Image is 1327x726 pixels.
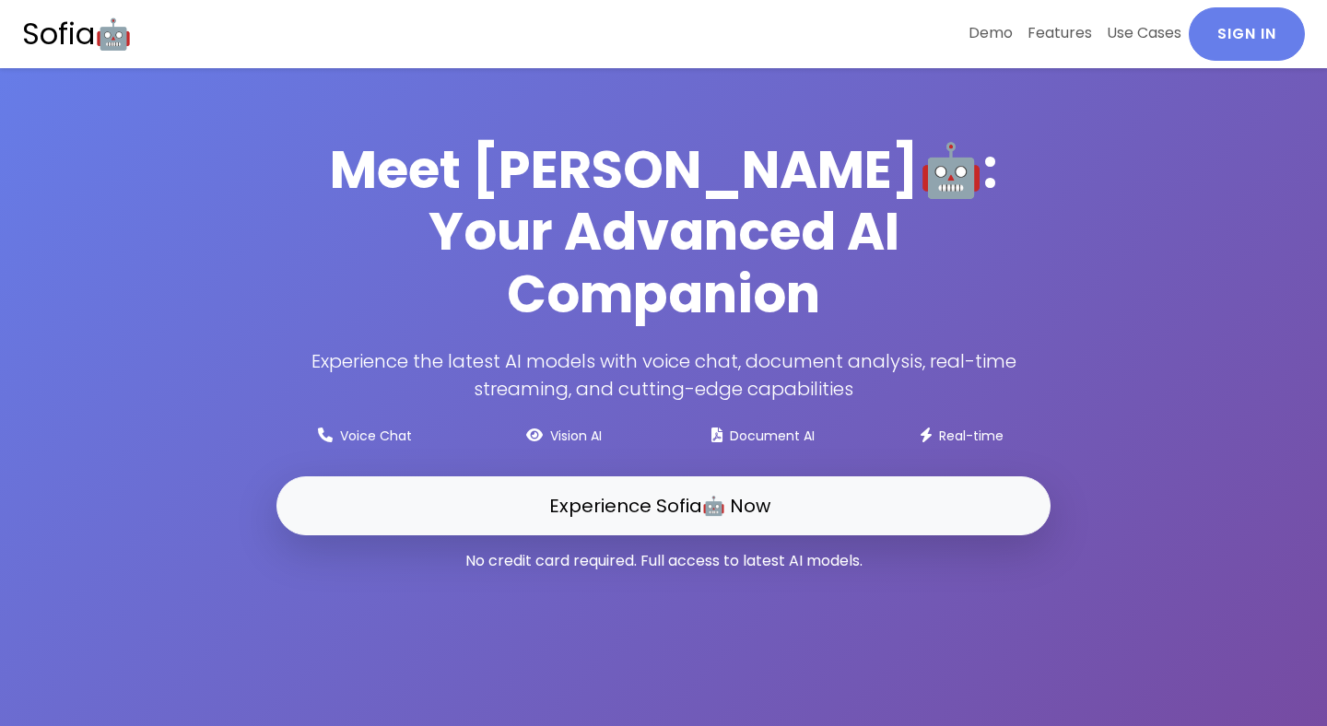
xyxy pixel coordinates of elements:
small: Vision AI [550,427,602,445]
p: Experience the latest AI models with voice chat, document analysis, real-time streaming, and cutt... [276,347,1051,403]
a: Demo [961,7,1020,59]
h1: Meet [PERSON_NAME]🤖: Your Advanced AI Companion [276,139,1051,325]
a: Features [1020,7,1099,59]
a: Experience Sofia🤖 Now [276,476,1051,535]
small: Real-time [939,427,1004,445]
a: Use Cases [1099,7,1189,59]
span: Experience Sofia🤖 Now [549,493,770,519]
a: Sofia🤖 [22,7,132,61]
a: Sign In [1189,7,1305,61]
p: No credit card required. Full access to latest AI models. [276,550,1051,572]
small: Document AI [730,427,815,445]
small: Voice Chat [340,427,412,445]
